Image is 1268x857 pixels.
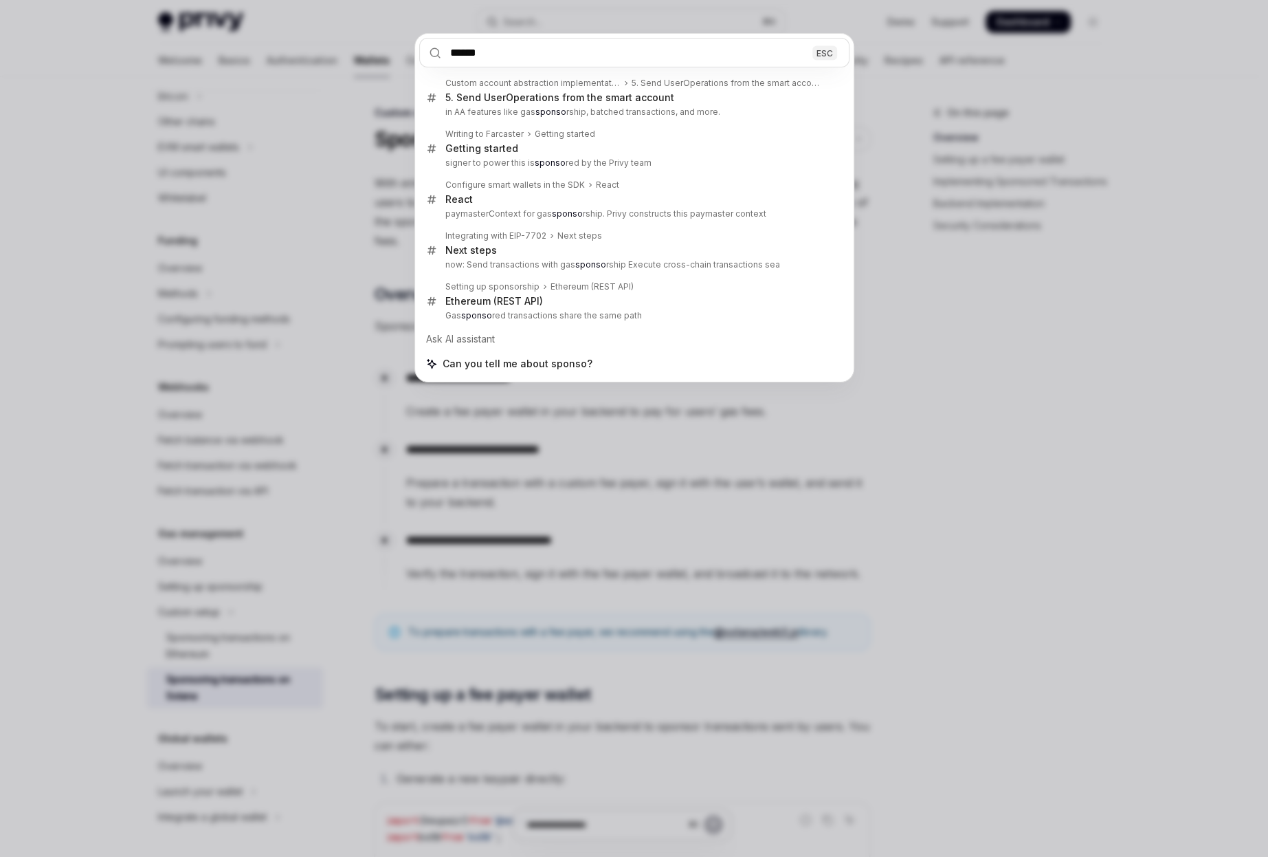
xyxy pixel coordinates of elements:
[445,259,821,270] p: now: Send transactions with gas rship Execute cross-chain transactions sea
[812,45,837,60] div: ESC
[535,158,566,168] b: sponso
[443,357,592,371] span: Can you tell me about sponso?
[552,208,583,219] b: sponso
[445,91,674,104] div: 5. Send UserOperations from the smart account
[550,281,634,292] div: Ethereum (REST API)
[445,244,497,257] div: Next steps
[445,295,543,307] div: Ethereum (REST API)
[575,259,606,270] b: sponso
[445,230,546,241] div: Integrating with EIP-7702
[445,180,585,191] div: Configure smart wallets in the SDK
[461,310,492,321] b: sponso
[445,158,821,169] p: signer to power this is red by the Privy team
[445,129,524,140] div: Writing to Farcaster
[445,193,473,206] div: React
[445,208,821,219] p: paymasterContext for gas rship. Privy constructs this paymaster context
[445,142,518,155] div: Getting started
[557,230,602,241] div: Next steps
[596,180,619,191] div: React
[535,107,566,117] b: sponso
[535,129,595,140] div: Getting started
[445,107,821,118] p: in AA features like gas rship, batched transactions, and more.
[632,78,821,89] div: 5. Send UserOperations from the smart account
[445,78,621,89] div: Custom account abstraction implementation
[419,327,849,351] div: Ask AI assistant
[445,310,821,321] p: Gas red transactions share the same path
[445,281,540,292] div: Setting up sponsorship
